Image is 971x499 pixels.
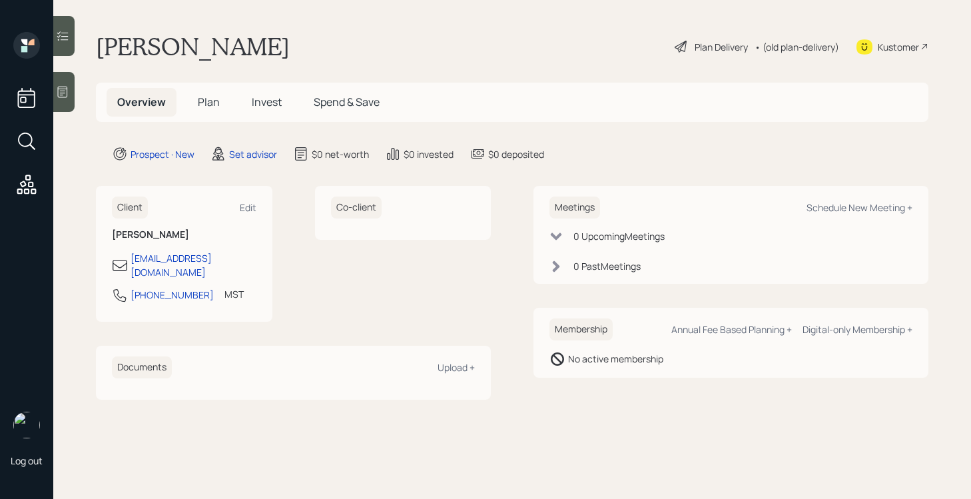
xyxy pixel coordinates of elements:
span: Overview [117,95,166,109]
h6: Membership [549,318,613,340]
div: Prospect · New [131,147,194,161]
div: [PHONE_NUMBER] [131,288,214,302]
h6: Co-client [331,197,382,219]
div: [EMAIL_ADDRESS][DOMAIN_NAME] [131,251,256,279]
div: Annual Fee Based Planning + [671,323,792,336]
div: No active membership [568,352,663,366]
h6: Meetings [549,197,600,219]
h6: Documents [112,356,172,378]
div: • (old plan-delivery) [755,40,839,54]
div: $0 invested [404,147,454,161]
div: Digital-only Membership + [803,323,912,336]
div: MST [224,287,244,301]
div: Edit [240,201,256,214]
h6: Client [112,197,148,219]
div: $0 net-worth [312,147,369,161]
h1: [PERSON_NAME] [96,32,290,61]
div: Set advisor [229,147,277,161]
div: $0 deposited [488,147,544,161]
div: Upload + [438,361,475,374]
div: 0 Upcoming Meeting s [573,229,665,243]
div: Schedule New Meeting + [807,201,912,214]
span: Invest [252,95,282,109]
img: retirable_logo.png [13,412,40,438]
span: Spend & Save [314,95,380,109]
span: Plan [198,95,220,109]
div: Kustomer [878,40,919,54]
div: 0 Past Meeting s [573,259,641,273]
div: Log out [11,454,43,467]
div: Plan Delivery [695,40,748,54]
h6: [PERSON_NAME] [112,229,256,241]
